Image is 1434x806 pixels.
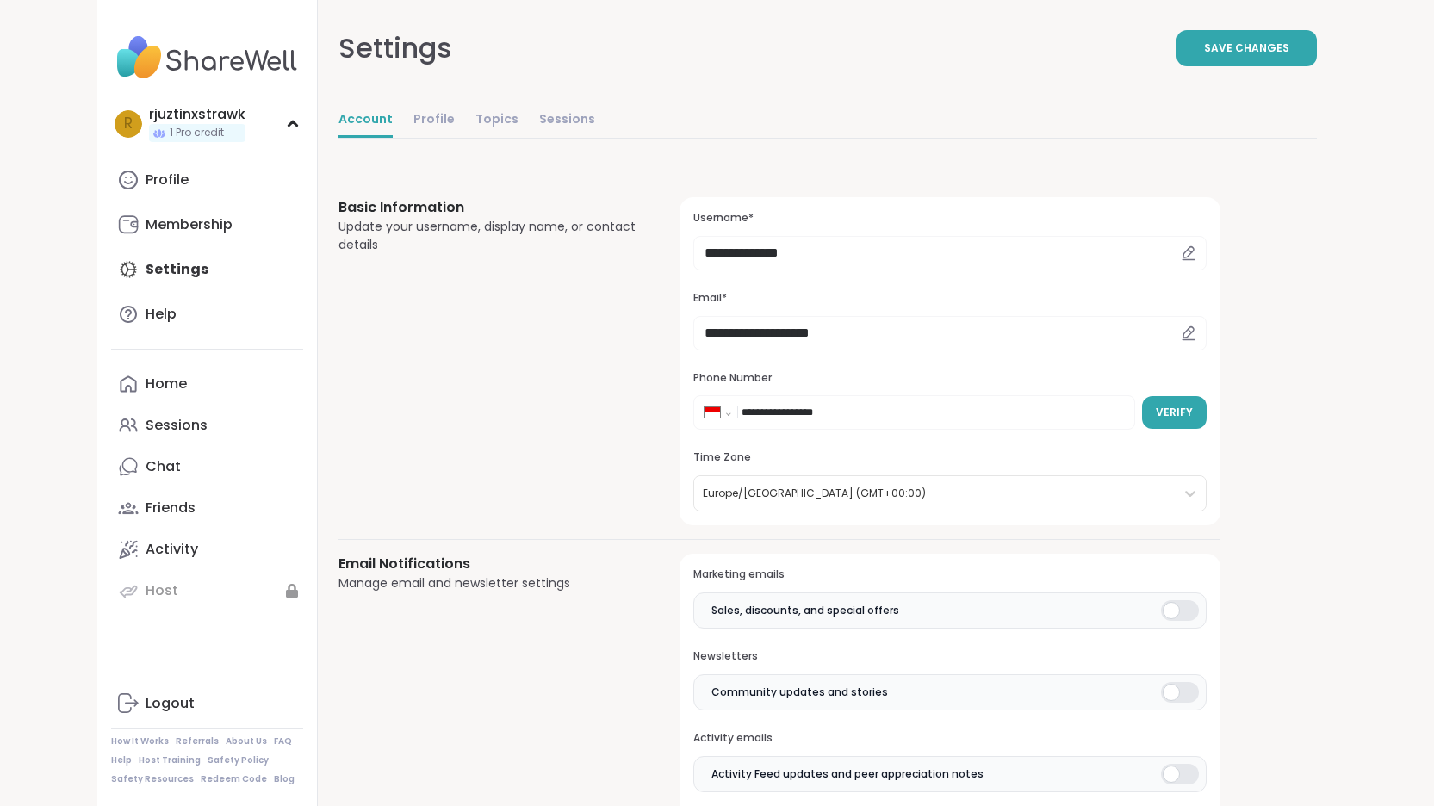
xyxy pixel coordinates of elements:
[111,363,303,405] a: Home
[338,554,639,574] h3: Email Notifications
[338,103,393,138] a: Account
[274,773,295,785] a: Blog
[111,294,303,335] a: Help
[475,103,518,138] a: Topics
[111,773,194,785] a: Safety Resources
[146,170,189,189] div: Profile
[208,754,269,766] a: Safety Policy
[1176,30,1317,66] button: Save Changes
[1204,40,1289,56] span: Save Changes
[711,685,888,700] span: Community updates and stories
[226,735,267,747] a: About Us
[338,218,639,254] div: Update your username, display name, or contact details
[146,457,181,476] div: Chat
[146,499,196,518] div: Friends
[149,105,245,124] div: rjuztinxstrawk
[111,204,303,245] a: Membership
[124,113,133,135] span: r
[111,28,303,88] img: ShareWell Nav Logo
[170,126,224,140] span: 1 Pro credit
[111,683,303,724] a: Logout
[146,581,178,600] div: Host
[111,446,303,487] a: Chat
[111,159,303,201] a: Profile
[693,567,1206,582] h3: Marketing emails
[1142,396,1207,429] button: Verify
[146,416,208,435] div: Sessions
[693,211,1206,226] h3: Username*
[111,405,303,446] a: Sessions
[693,291,1206,306] h3: Email*
[338,28,452,69] div: Settings
[693,450,1206,465] h3: Time Zone
[338,574,639,592] div: Manage email and newsletter settings
[693,371,1206,386] h3: Phone Number
[693,649,1206,664] h3: Newsletters
[539,103,595,138] a: Sessions
[274,735,292,747] a: FAQ
[111,735,169,747] a: How It Works
[146,694,195,713] div: Logout
[146,375,187,394] div: Home
[711,766,984,782] span: Activity Feed updates and peer appreciation notes
[146,540,198,559] div: Activity
[111,754,132,766] a: Help
[711,603,899,618] span: Sales, discounts, and special offers
[1156,405,1193,420] span: Verify
[139,754,201,766] a: Host Training
[111,529,303,570] a: Activity
[693,731,1206,746] h3: Activity emails
[201,773,267,785] a: Redeem Code
[413,103,455,138] a: Profile
[146,215,233,234] div: Membership
[111,487,303,529] a: Friends
[146,305,177,324] div: Help
[111,570,303,611] a: Host
[338,197,639,218] h3: Basic Information
[176,735,219,747] a: Referrals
